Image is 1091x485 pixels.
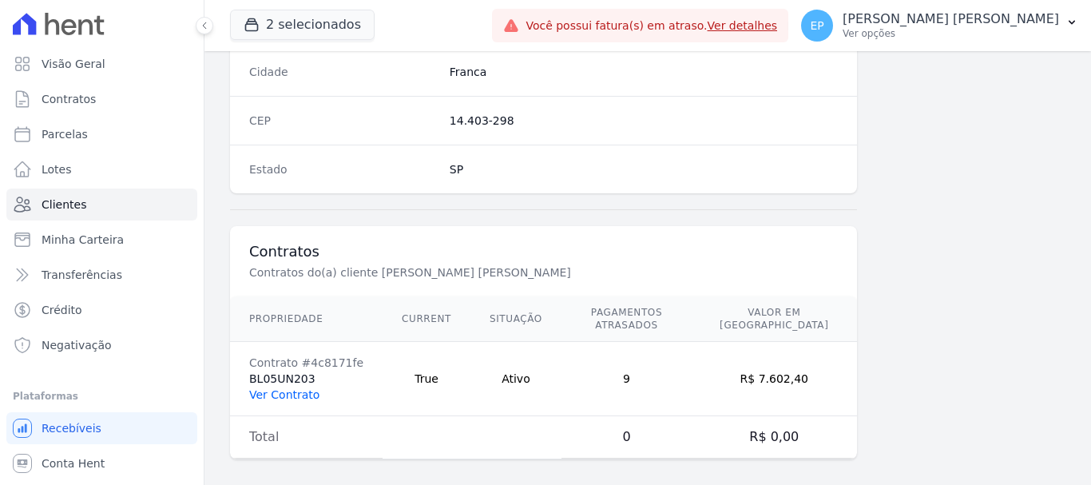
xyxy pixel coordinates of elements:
a: Contratos [6,83,197,115]
a: Negativação [6,329,197,361]
th: Situação [470,296,561,342]
a: Minha Carteira [6,224,197,256]
p: [PERSON_NAME] [PERSON_NAME] [843,11,1059,27]
td: 9 [561,342,692,416]
a: Transferências [6,259,197,291]
td: R$ 7.602,40 [692,342,856,416]
a: Crédito [6,294,197,326]
span: Crédito [42,302,82,318]
th: Valor em [GEOGRAPHIC_DATA] [692,296,856,342]
div: Plataformas [13,387,191,406]
span: Visão Geral [42,56,105,72]
a: Lotes [6,153,197,185]
p: Contratos do(a) cliente [PERSON_NAME] [PERSON_NAME] [249,264,786,280]
span: Parcelas [42,126,88,142]
a: Ver Contrato [249,388,319,401]
dd: SP [450,161,838,177]
button: EP [PERSON_NAME] [PERSON_NAME] Ver opções [788,3,1091,48]
button: 2 selecionados [230,10,375,40]
span: Recebíveis [42,420,101,436]
span: Lotes [42,161,72,177]
dt: CEP [249,113,437,129]
h3: Contratos [249,242,838,261]
span: Conta Hent [42,455,105,471]
dd: Franca [450,64,838,80]
th: Pagamentos Atrasados [561,296,692,342]
span: Contratos [42,91,96,107]
span: EP [810,20,823,31]
td: Total [230,416,383,459]
td: True [383,342,470,416]
span: Você possui fatura(s) em atraso. [526,18,777,34]
span: Minha Carteira [42,232,124,248]
a: Clientes [6,189,197,221]
dt: Estado [249,161,437,177]
td: BL05UN203 [230,342,383,416]
span: Transferências [42,267,122,283]
div: Contrato #4c8171fe [249,355,363,371]
a: Recebíveis [6,412,197,444]
td: R$ 0,00 [692,416,856,459]
a: Ver detalhes [708,19,778,32]
th: Current [383,296,470,342]
span: Clientes [42,197,86,213]
td: Ativo [470,342,561,416]
a: Conta Hent [6,447,197,479]
th: Propriedade [230,296,383,342]
td: 0 [561,416,692,459]
p: Ver opções [843,27,1059,40]
a: Visão Geral [6,48,197,80]
dt: Cidade [249,64,437,80]
dd: 14.403-298 [450,113,838,129]
span: Negativação [42,337,112,353]
a: Parcelas [6,118,197,150]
